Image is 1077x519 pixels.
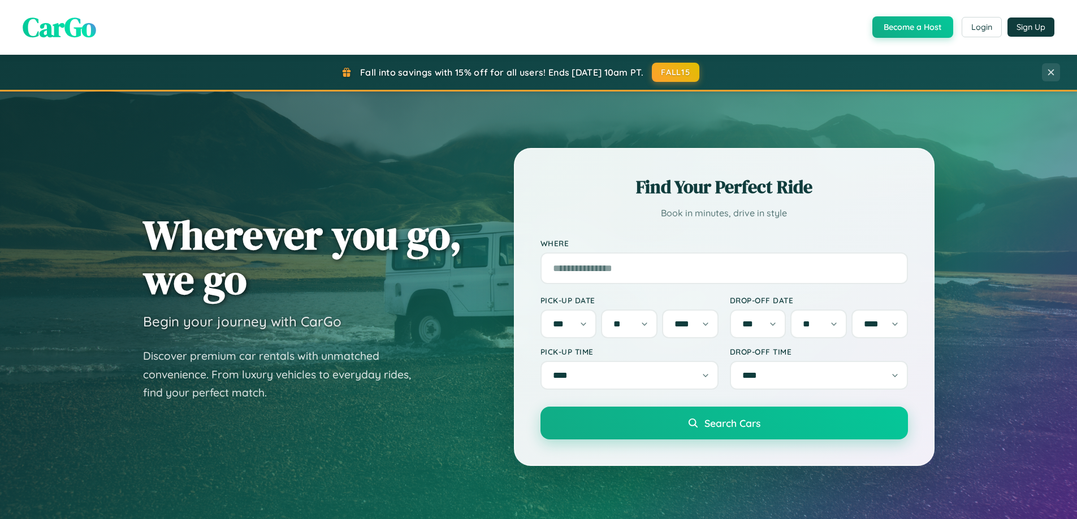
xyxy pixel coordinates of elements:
h2: Find Your Perfect Ride [540,175,908,199]
span: CarGo [23,8,96,46]
span: Search Cars [704,417,760,429]
label: Drop-off Date [730,295,908,305]
label: Drop-off Time [730,347,908,356]
label: Pick-up Time [540,347,719,356]
h1: Wherever you go, we go [143,212,462,302]
button: Login [962,17,1002,37]
label: Pick-up Date [540,295,719,305]
button: Search Cars [540,407,908,439]
h3: Begin your journey with CarGo [143,313,341,330]
button: FALL15 [652,63,699,82]
button: Sign Up [1007,18,1054,37]
label: Where [540,238,908,248]
button: Become a Host [872,16,953,38]
p: Discover premium car rentals with unmatched convenience. From luxury vehicles to everyday rides, ... [143,347,426,402]
span: Fall into savings with 15% off for all users! Ends [DATE] 10am PT. [360,67,643,78]
p: Book in minutes, drive in style [540,205,908,221]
